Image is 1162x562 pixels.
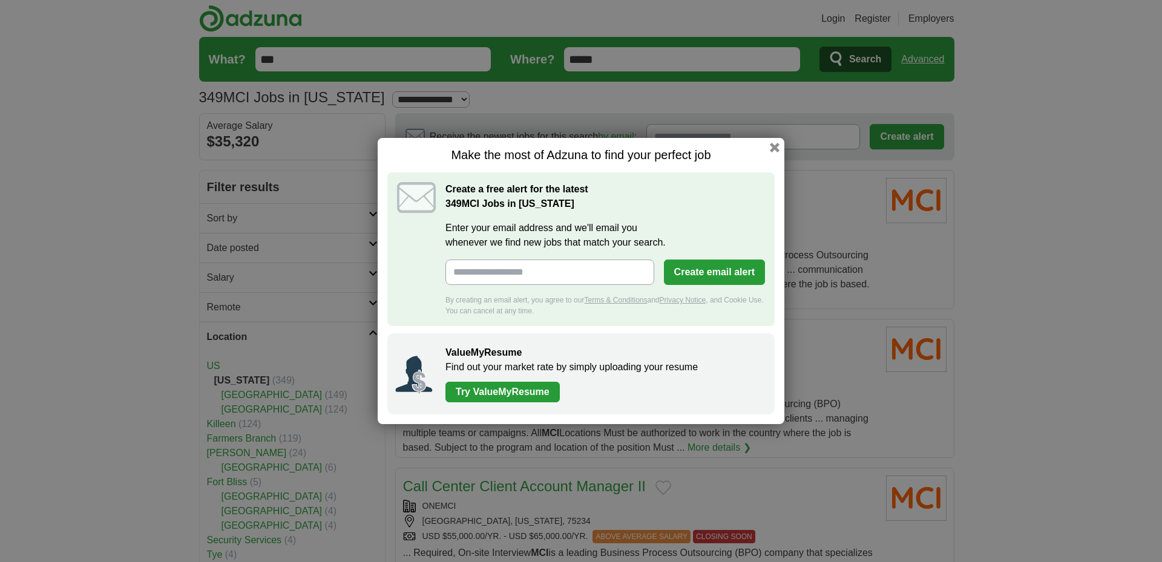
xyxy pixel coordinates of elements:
span: 349 [445,197,462,211]
a: Privacy Notice [660,296,706,304]
p: Find out your market rate by simply uploading your resume [445,360,763,374]
strong: MCI Jobs in [US_STATE] [445,198,574,209]
div: By creating an email alert, you agree to our and , and Cookie Use. You can cancel at any time. [445,295,765,316]
img: icon_email.svg [397,182,436,213]
label: Enter your email address and we'll email you whenever we find new jobs that match your search. [445,221,765,250]
a: Terms & Conditions [584,296,647,304]
h2: Create a free alert for the latest [445,182,765,211]
a: Try ValueMyResume [445,382,560,402]
h1: Make the most of Adzuna to find your perfect job [387,148,775,163]
h2: ValueMyResume [445,345,763,360]
button: Create email alert [664,260,765,285]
